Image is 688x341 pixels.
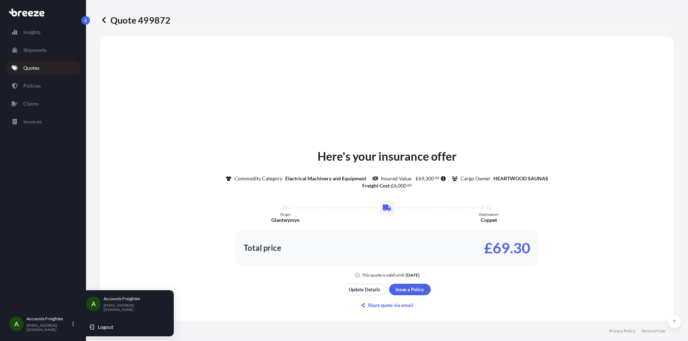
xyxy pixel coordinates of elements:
[396,286,424,293] p: Issue a Policy
[98,323,113,331] span: Logout
[23,47,47,54] p: Shipments
[406,272,420,278] p: [DATE]
[104,296,162,302] p: Accounts Freightex
[91,300,96,307] span: A
[362,272,404,278] p: This quote is valid until
[6,25,80,39] a: Insights
[104,303,162,312] p: [EMAIL_ADDRESS][DOMAIN_NAME]
[344,284,386,295] button: Update Details
[349,286,380,293] p: Update Details
[394,183,397,188] span: 6
[100,14,171,26] p: Quote 499872
[424,176,425,181] span: ,
[368,302,413,309] p: Share quote via email
[419,176,424,181] span: 69
[23,29,40,36] p: Insights
[234,175,282,182] p: Commodity Category
[434,177,435,179] span: .
[23,118,42,125] p: Invoices
[484,242,530,254] p: £69.30
[23,100,39,107] p: Claims
[416,176,419,181] span: £
[271,216,300,224] p: Glantwymyn
[481,216,497,224] p: Coppet
[6,43,80,57] a: Shipments
[398,183,406,188] span: 000
[425,176,434,181] span: 300
[6,97,80,111] a: Claims
[6,79,80,93] a: Policies
[493,175,548,182] p: HEARTWOOD SAUNAS
[83,321,171,333] button: Logout
[479,212,498,216] p: Destination
[23,64,39,72] p: Quotes
[435,177,439,179] span: 00
[27,323,71,332] p: [EMAIL_ADDRESS][DOMAIN_NAME]
[280,212,291,216] p: Origin
[407,184,412,186] span: 00
[317,148,457,165] p: Here's your insurance offer
[397,183,398,188] span: ,
[27,316,71,322] p: Accounts Freightex
[23,82,41,89] p: Policies
[391,183,394,188] span: £
[609,328,635,334] a: Privacy Policy
[244,244,281,252] p: Total price
[362,182,390,189] b: Freight Cost
[460,175,491,182] p: Cargo Owner
[6,115,80,129] a: Invoices
[362,182,412,189] p: :
[285,175,366,182] p: Electrical Machinery and Equipment
[389,284,431,295] button: Issue a Policy
[641,328,665,334] a: Terms of Use
[344,299,431,311] button: Share quote via email
[6,61,80,75] a: Quotes
[14,320,19,327] span: A
[381,175,411,182] p: Insured Value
